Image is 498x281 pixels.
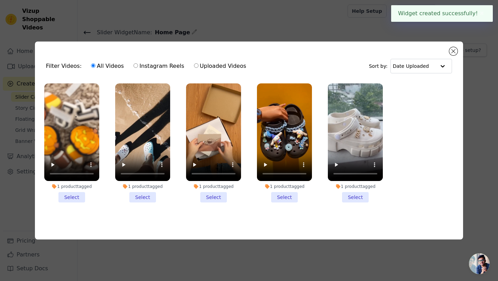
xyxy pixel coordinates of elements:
[328,184,383,189] div: 1 product tagged
[369,59,452,73] div: Sort by:
[478,9,486,18] button: Close
[449,47,458,55] button: Close modal
[194,62,247,71] label: Uploaded Videos
[391,5,493,22] div: Widget created successfully!
[115,184,170,189] div: 1 product tagged
[257,184,312,189] div: 1 product tagged
[91,62,124,71] label: All Videos
[133,62,184,71] label: Instagram Reels
[44,184,99,189] div: 1 product tagged
[46,58,250,74] div: Filter Videos:
[469,253,490,274] a: Open chat
[186,184,241,189] div: 1 product tagged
